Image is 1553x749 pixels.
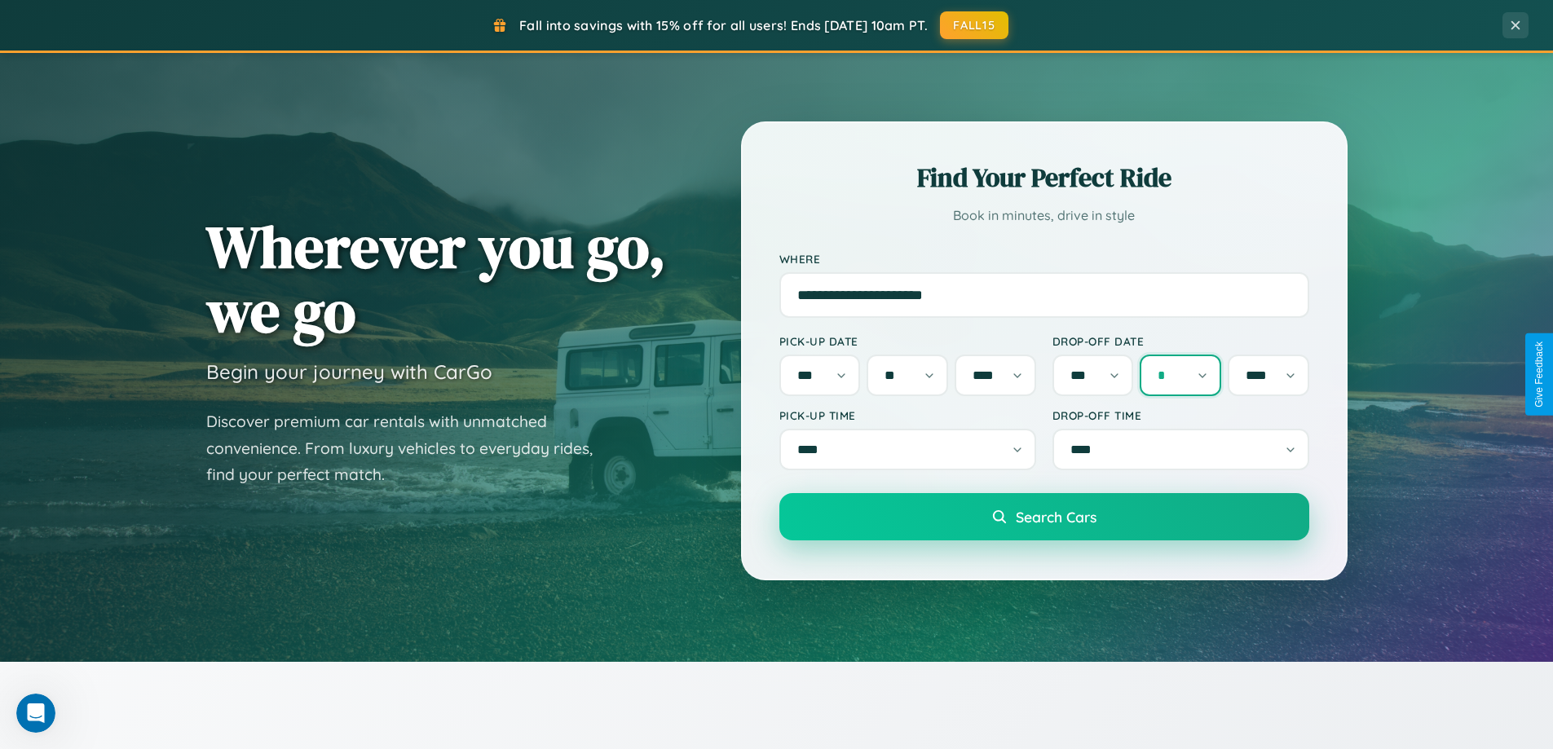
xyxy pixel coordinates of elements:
p: Discover premium car rentals with unmatched convenience. From luxury vehicles to everyday rides, ... [206,408,614,488]
label: Pick-up Date [779,334,1036,348]
h2: Find Your Perfect Ride [779,160,1309,196]
span: Search Cars [1016,508,1096,526]
label: Drop-off Time [1052,408,1309,422]
h3: Begin your journey with CarGo [206,359,492,384]
label: Where [779,252,1309,266]
iframe: Intercom live chat [16,694,55,733]
label: Drop-off Date [1052,334,1309,348]
div: Give Feedback [1533,341,1545,408]
p: Book in minutes, drive in style [779,204,1309,227]
h1: Wherever you go, we go [206,214,666,343]
span: Fall into savings with 15% off for all users! Ends [DATE] 10am PT. [519,17,928,33]
label: Pick-up Time [779,408,1036,422]
button: Search Cars [779,493,1309,540]
button: FALL15 [940,11,1008,39]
